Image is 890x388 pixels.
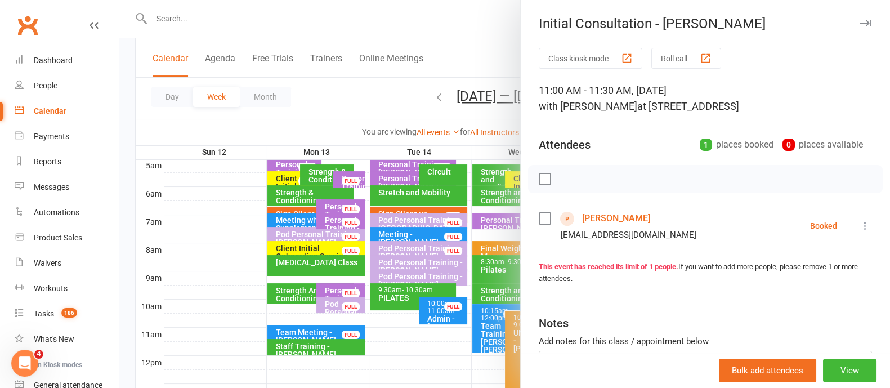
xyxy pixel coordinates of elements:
a: Waivers [15,251,119,276]
span: with [PERSON_NAME] [539,100,637,112]
a: Payments [15,124,119,149]
span: 4 [34,350,43,359]
div: Reports [34,157,61,166]
a: People [15,73,119,99]
a: Dashboard [15,48,119,73]
div: Messages [34,182,69,191]
div: Payments [34,132,69,141]
a: Product Sales [15,225,119,251]
a: Reports [15,149,119,175]
div: Attendees [539,137,591,153]
div: places booked [700,137,773,153]
div: Booked [810,222,837,230]
button: Bulk add attendees [719,359,816,382]
div: Automations [34,208,79,217]
a: Clubworx [14,11,42,39]
span: 186 [61,308,77,318]
div: Notes [539,315,569,331]
span: at [STREET_ADDRESS] [637,100,739,112]
div: places available [782,137,863,153]
div: 0 [782,139,795,151]
a: Messages [15,175,119,200]
a: What's New [15,327,119,352]
div: Waivers [34,258,61,267]
a: Calendar [15,99,119,124]
div: 1 [700,139,712,151]
div: People [34,81,57,90]
div: Calendar [34,106,66,115]
div: Initial Consultation - [PERSON_NAME] [521,16,890,32]
div: [EMAIL_ADDRESS][DOMAIN_NAME] [561,228,696,242]
div: Add notes for this class / appointment below [539,335,872,348]
div: Workouts [34,284,68,293]
button: Class kiosk mode [539,48,642,69]
button: View [823,359,876,382]
div: Product Sales [34,233,82,242]
div: What's New [34,335,74,344]
strong: This event has reached its limit of 1 people. [539,262,678,271]
a: Workouts [15,276,119,301]
a: Automations [15,200,119,225]
div: If you want to add more people, please remove 1 or more attendees. [539,261,872,285]
a: [PERSON_NAME] [582,209,650,228]
div: Tasks [34,309,54,318]
a: Tasks 186 [15,301,119,327]
div: Dashboard [34,56,73,65]
iframe: Intercom live chat [11,350,38,377]
div: 11:00 AM - 11:30 AM, [DATE] [539,83,872,114]
button: Roll call [651,48,721,69]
